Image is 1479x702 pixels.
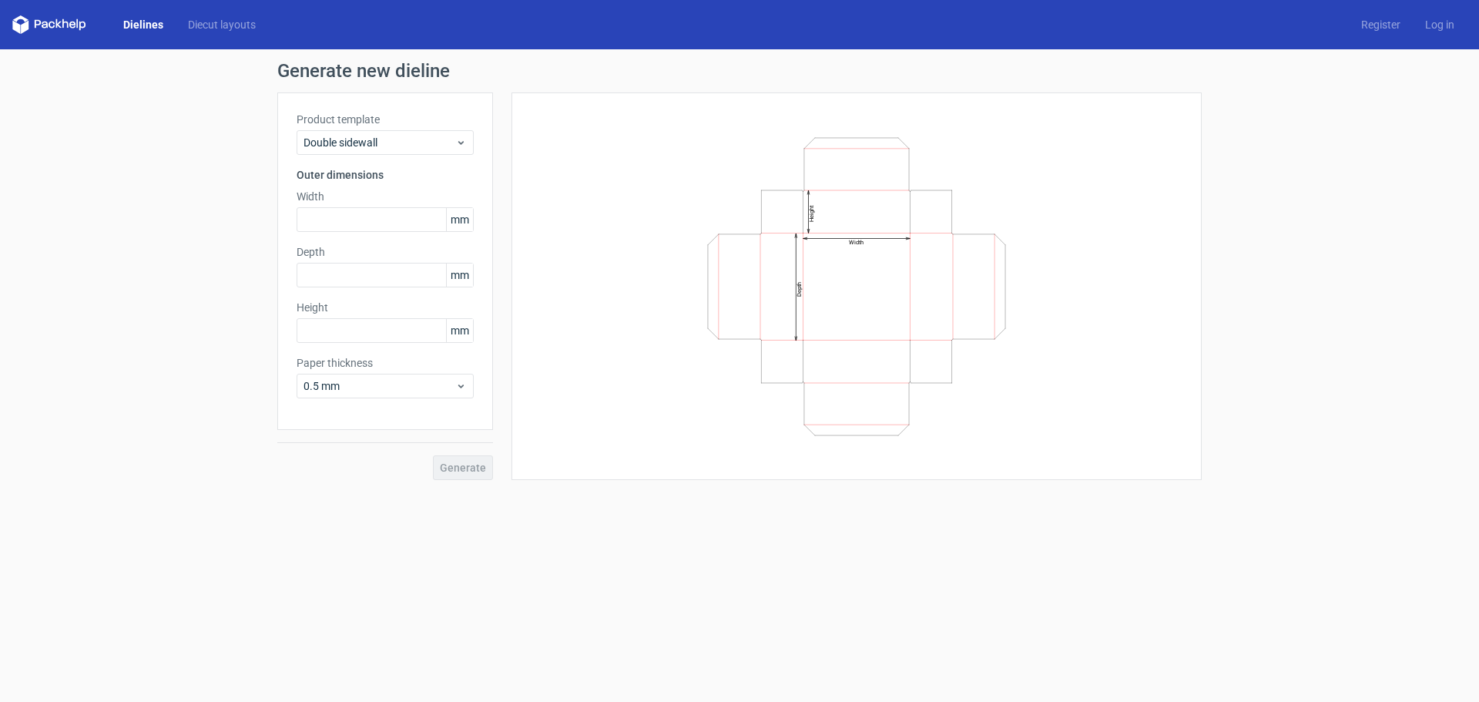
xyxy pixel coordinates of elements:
h3: Outer dimensions [297,167,474,183]
label: Width [297,189,474,204]
a: Dielines [111,17,176,32]
text: Width [849,239,864,246]
a: Diecut layouts [176,17,268,32]
label: Product template [297,112,474,127]
text: Depth [796,281,803,296]
a: Log in [1413,17,1467,32]
span: Double sidewall [304,135,455,150]
label: Depth [297,244,474,260]
span: 0.5 mm [304,378,455,394]
span: mm [446,264,473,287]
label: Paper thickness [297,355,474,371]
label: Height [297,300,474,315]
span: mm [446,319,473,342]
span: mm [446,208,473,231]
h1: Generate new dieline [277,62,1202,80]
a: Register [1349,17,1413,32]
text: Height [808,205,815,222]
